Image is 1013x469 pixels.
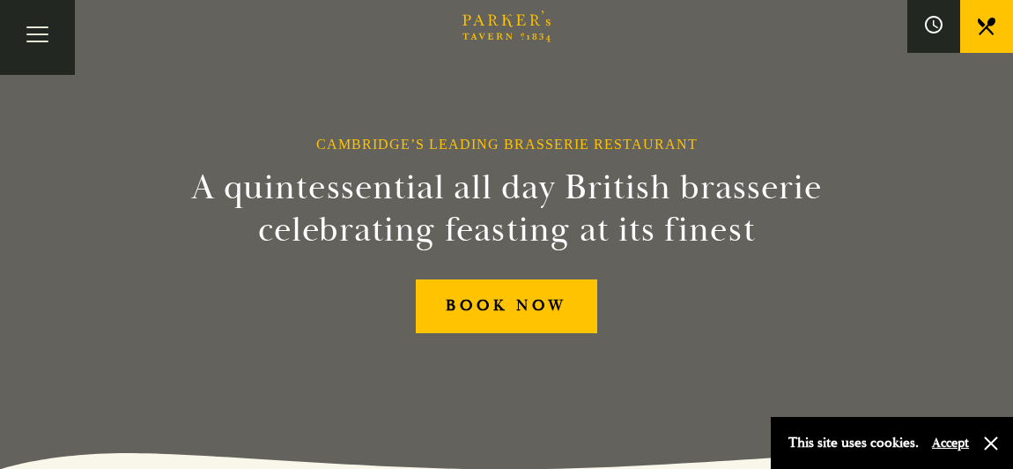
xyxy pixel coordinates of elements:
h1: Cambridge’s Leading Brasserie Restaurant [316,136,698,153]
button: Close and accept [982,435,1000,452]
p: This site uses cookies. [788,430,919,456]
a: BOOK NOW [416,279,596,333]
button: Accept [932,435,969,451]
h2: A quintessential all day British brasserie celebrating feasting at its finest [175,167,838,251]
